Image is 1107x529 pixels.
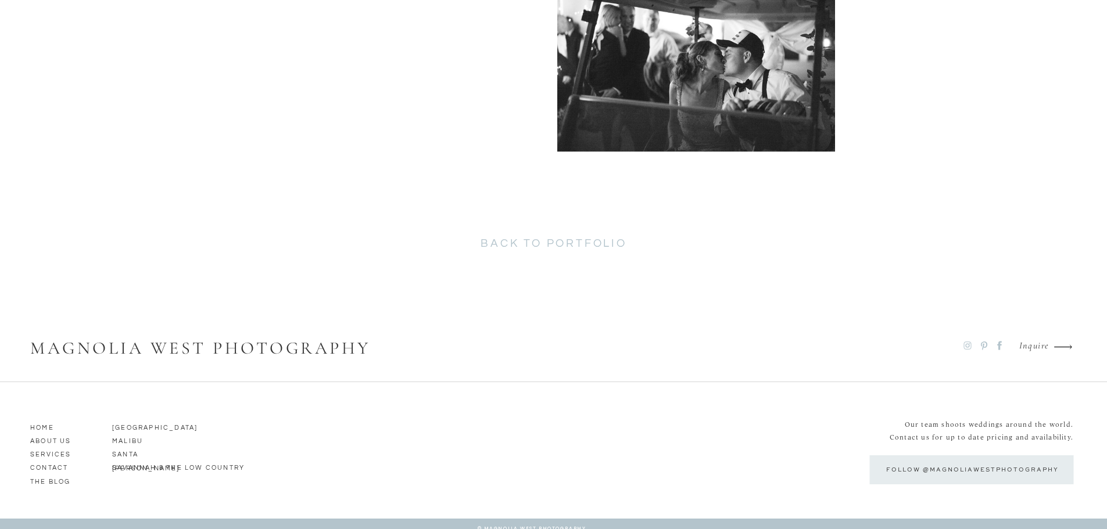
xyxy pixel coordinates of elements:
a: contact [30,461,96,472]
a: HOME [30,421,96,431]
a: MALIBU [112,434,178,445]
a: the blog [30,475,96,485]
a: back to portfolio [404,237,704,256]
a: follow @magnoliawestphotography [884,465,1061,475]
a: Inquire [1010,340,1049,356]
a: [GEOGRAPHIC_DATA] [112,421,178,431]
a: magnolia west photography [30,333,405,360]
p: Our team shoots weddings around the world. Contact us for up to date pricing and availability. [822,418,1073,449]
a: SANTA [PERSON_NAME] [112,448,200,458]
a: SAVANNAH & THE LOW COUNTRY [112,461,266,472]
a: ABOUT us [30,434,96,445]
a: services [30,448,96,458]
